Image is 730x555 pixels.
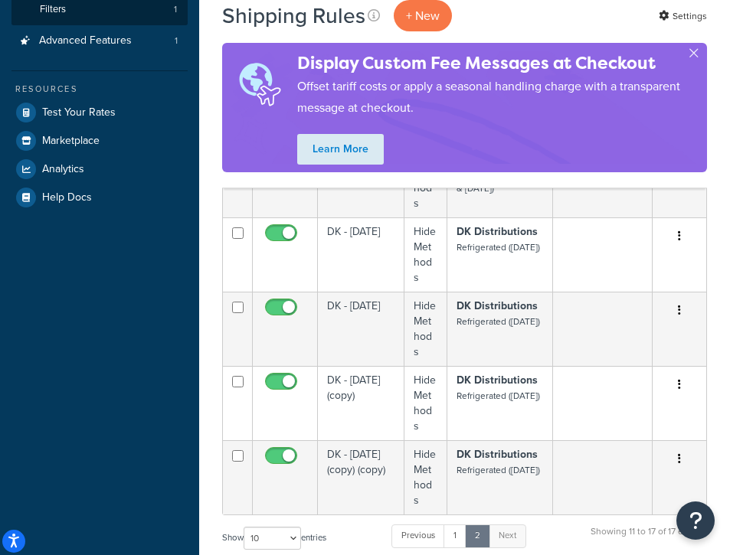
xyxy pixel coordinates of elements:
span: Marketplace [42,135,100,148]
small: Refrigerated ([DATE]) [457,240,540,254]
label: Show entries [222,527,326,550]
td: Hide Methods [404,292,447,366]
strong: DK Distributions [457,446,538,462]
li: Advanced Features [11,27,188,55]
span: Analytics [42,163,84,176]
small: Refrigerated ([DATE]) [457,389,540,403]
select: Showentries [244,527,301,550]
a: Next [489,524,526,547]
span: 1 [175,34,178,47]
small: Refrigerated ([DATE]) [457,315,540,328]
a: Test Your Rates [11,99,188,126]
td: DK - [DATE] (copy) (copy) [318,440,404,514]
strong: DK Distributions [457,372,538,388]
button: Open Resource Center [676,501,715,540]
td: Hide Methods [404,440,447,514]
span: 1 [174,3,177,16]
a: Learn More [297,134,384,165]
td: Hide Methods [404,366,447,440]
a: Previous [391,524,445,547]
a: Advanced Features 1 [11,27,188,55]
td: DK - [DATE] (copy) [318,366,404,440]
a: Help Docs [11,184,188,211]
a: Marketplace [11,127,188,155]
h1: Shipping Rules [222,1,365,31]
span: Filters [40,3,66,16]
img: duties-banner-06bc72dcb5fe05cb3f9472aba00be2ae8eb53ab6f0d8bb03d382ba314ac3c341.png [222,52,297,117]
td: DK - [DATE] [318,292,404,366]
span: Help Docs [42,191,92,204]
a: 1 [444,524,466,547]
h4: Display Custom Fee Messages at Checkout [297,51,707,76]
a: 2 [465,524,490,547]
strong: DK Distributions [457,298,538,314]
p: Offset tariff costs or apply a seasonal handling charge with a transparent message at checkout. [297,76,707,119]
strong: DK Distributions [457,224,538,240]
span: Test Your Rates [42,106,116,119]
a: Analytics [11,155,188,183]
td: DK - [DATE] [318,217,404,292]
a: Settings [659,5,707,27]
td: Hide Methods [404,217,447,292]
span: Advanced Features [39,34,132,47]
small: Refrigerated ([DATE]) [457,463,540,477]
div: Resources [11,83,188,96]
